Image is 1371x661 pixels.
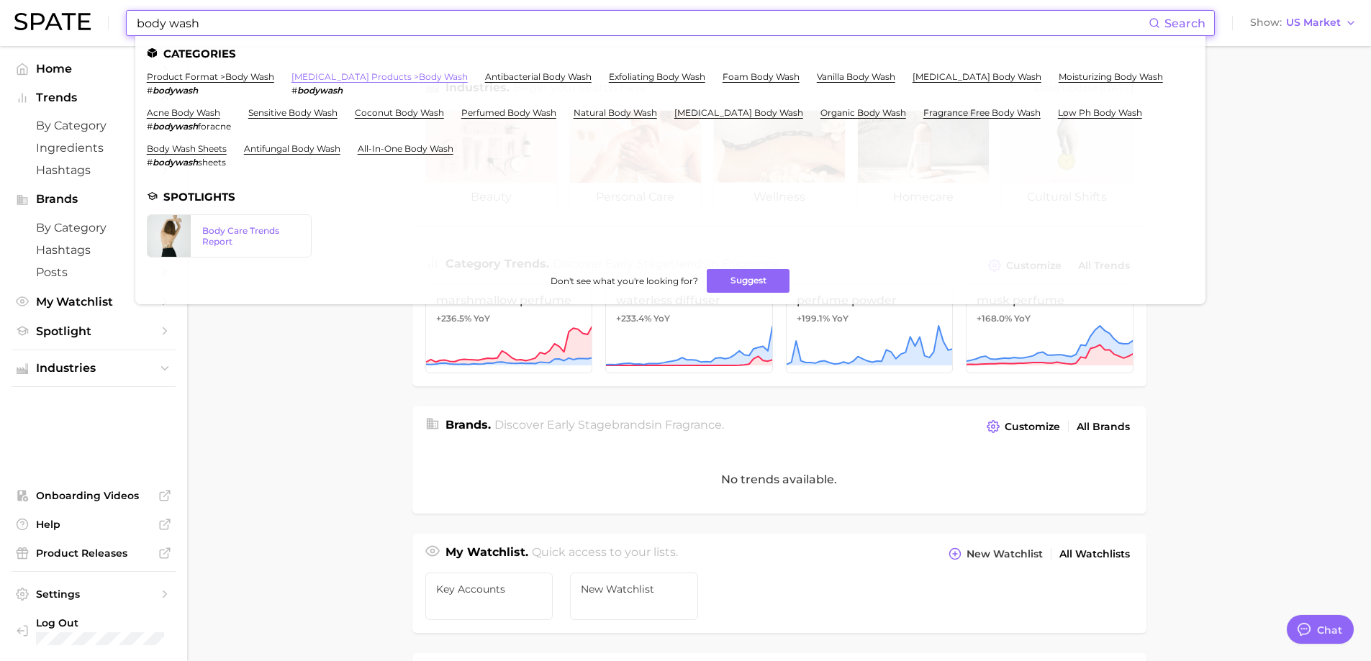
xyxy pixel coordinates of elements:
[12,514,176,535] a: Help
[12,357,176,379] button: Industries
[436,313,471,324] span: +236.5%
[609,71,705,82] a: exfoliating body wash
[665,418,722,432] span: fragrance
[913,71,1041,82] a: [MEDICAL_DATA] body wash
[445,544,528,564] h1: My Watchlist.
[570,573,698,620] a: New Watchlist
[12,542,176,564] a: Product Releases
[36,193,151,206] span: Brands
[12,320,176,342] a: Spotlight
[551,275,698,286] span: Don't see what you're looking for?
[36,163,151,177] span: Hashtags
[12,87,176,109] button: Trends
[36,221,151,234] span: by Category
[494,418,724,432] span: Discover Early Stage brands in .
[12,583,176,605] a: Settings
[1058,107,1142,118] a: low ph body wash
[786,284,954,373] a: perfume powder+199.1% YoY
[967,548,1043,560] span: New Watchlist
[12,612,176,649] a: Log out. Currently logged in with e-mail laura.epstein@givaudan.com.
[1059,548,1130,560] span: All Watchlists
[12,261,176,283] a: Posts
[1286,19,1341,27] span: US Market
[977,313,1012,324] span: +168.0%
[291,85,297,96] span: #
[198,157,226,168] span: sheets
[485,71,592,82] a: antibacterial body wash
[36,265,151,279] span: Posts
[12,159,176,181] a: Hashtags
[153,157,198,168] em: bodywash
[12,58,176,80] a: Home
[36,119,151,132] span: by Category
[425,284,593,373] a: marshmallow perfume+236.5% YoY
[1005,421,1060,433] span: Customize
[36,547,151,560] span: Product Releases
[147,85,153,96] span: #
[945,544,1046,564] button: New Watchlist
[723,71,800,82] a: foam body wash
[605,284,773,373] a: waterless diffuser+233.4% YoY
[832,313,849,324] span: YoY
[445,418,491,432] span: Brands .
[820,107,906,118] a: organic body wash
[36,243,151,257] span: Hashtags
[153,121,198,132] em: bodywash
[244,143,340,154] a: antifungal body wash
[616,313,651,324] span: +233.4%
[147,143,227,154] a: body wash sheets
[12,216,176,239] a: by Category
[14,13,91,30] img: SPATE
[1246,14,1360,32] button: ShowUS Market
[12,137,176,159] a: Ingredients
[36,141,151,155] span: Ingredients
[12,188,176,210] button: Brands
[1056,544,1134,564] a: All Watchlists
[248,107,338,118] a: sensitive body wash
[425,573,553,620] a: Key Accounts
[474,313,490,324] span: YoY
[12,485,176,506] a: Onboarding Videos
[461,107,556,118] a: perfumed body wash
[797,313,830,324] span: +199.1%
[707,269,789,293] button: Suggest
[983,416,1063,437] button: Customize
[147,47,1194,60] li: Categories
[147,157,153,168] span: #
[1164,17,1205,30] span: Search
[36,91,151,104] span: Trends
[581,583,687,595] span: New Watchlist
[574,107,657,118] a: natural body wash
[436,583,543,595] span: Key Accounts
[147,71,274,82] a: product format >body wash
[36,489,151,502] span: Onboarding Videos
[36,295,151,309] span: My Watchlist
[674,107,803,118] a: [MEDICAL_DATA] body wash
[198,121,231,132] span: foracne
[147,121,153,132] span: #
[147,191,1194,203] li: Spotlights
[291,71,468,82] a: [MEDICAL_DATA] products >body wash
[36,362,151,375] span: Industries
[358,143,453,154] a: all-in-one body wash
[966,284,1134,373] a: musk perfume+168.0% YoY
[532,544,678,564] h2: Quick access to your lists.
[12,291,176,313] a: My Watchlist
[412,445,1146,514] div: No trends available.
[1059,71,1163,82] a: moisturizing body wash
[297,85,343,96] em: bodywash
[923,107,1041,118] a: fragrance free body wash
[36,588,151,601] span: Settings
[355,107,444,118] a: coconut body wash
[147,214,312,257] a: Body Care Trends Report
[1073,417,1134,437] a: All Brands
[1250,19,1282,27] span: Show
[147,107,220,118] a: acne body wash
[817,71,895,82] a: vanilla body wash
[1014,313,1031,324] span: YoY
[202,225,299,247] div: Body Care Trends Report
[36,616,183,629] span: Log Out
[135,11,1149,35] input: Search here for a brand, industry, or ingredient
[12,239,176,261] a: Hashtags
[36,62,151,76] span: Home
